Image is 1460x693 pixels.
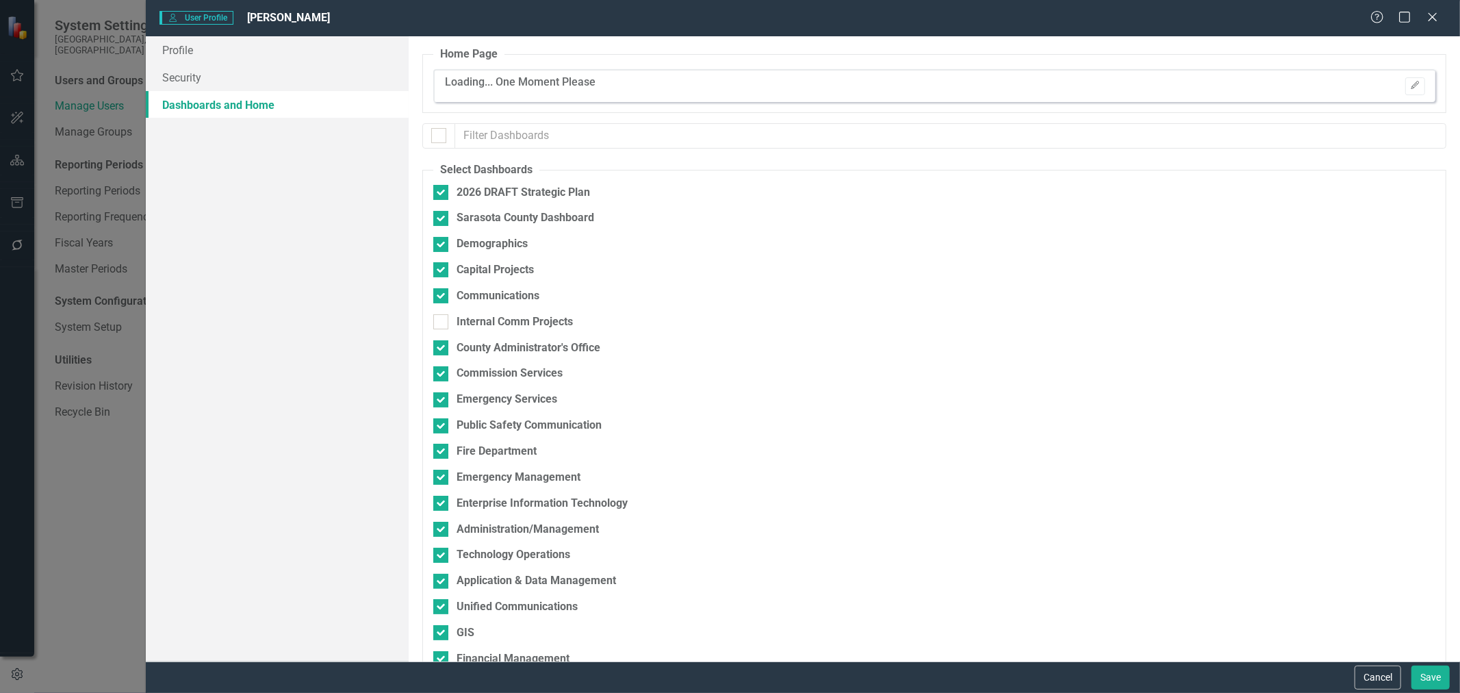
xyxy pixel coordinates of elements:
[457,185,590,201] div: 2026 DRAFT Strategic Plan
[457,444,537,459] div: Fire Department
[457,418,602,433] div: Public Safety Communication
[433,47,504,62] legend: Home Page
[457,262,534,278] div: Capital Projects
[457,599,578,615] div: Unified Communications
[159,11,233,25] span: User Profile
[457,522,599,538] div: Administration/Management
[146,64,409,91] a: Security
[457,314,573,330] div: Internal Comm Projects
[457,392,557,407] div: Emergency Services
[457,651,569,667] div: Financial Management
[457,625,474,641] div: GIS
[457,547,570,563] div: Technology Operations
[1405,77,1425,95] button: Please Save To Continue
[454,123,1446,149] input: Filter Dashboards
[1355,666,1401,690] button: Cancel
[457,340,600,356] div: County Administrator's Office
[457,366,563,381] div: Commission Services
[457,573,616,589] div: Application & Data Management
[457,236,528,252] div: Demographics
[457,496,628,512] div: Enterprise Information Technology
[247,11,330,24] span: [PERSON_NAME]
[1411,666,1450,690] button: Save
[146,91,409,118] a: Dashboards and Home
[457,210,594,226] div: Sarasota County Dashboard
[457,470,580,486] div: Emergency Management
[146,36,409,64] a: Profile
[445,75,595,90] p: Loading... One Moment Please
[433,162,539,178] legend: Select Dashboards
[457,288,539,304] div: Communications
